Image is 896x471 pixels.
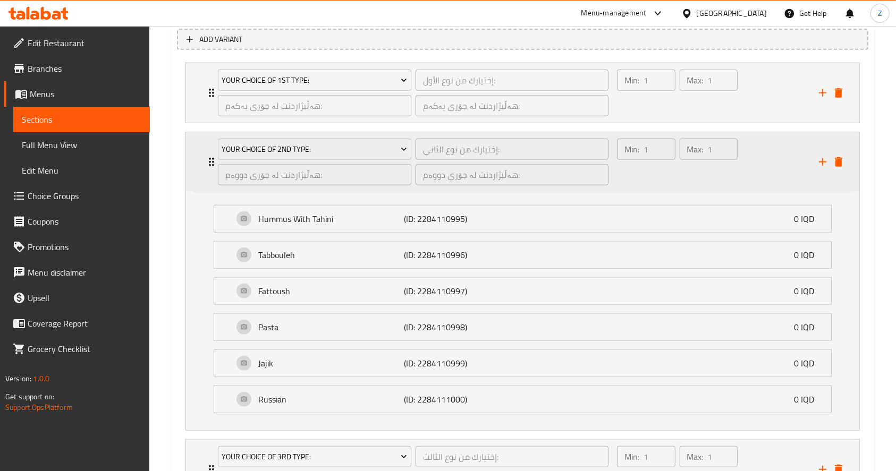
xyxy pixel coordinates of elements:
[4,81,150,107] a: Menus
[186,132,859,192] div: Expand
[222,74,407,87] span: Your Choice Of 1st Type:
[404,212,501,225] p: (ID: 2284110995)
[28,342,141,355] span: Grocery Checklist
[22,164,141,177] span: Edit Menu
[177,127,868,435] li: ExpandExpandExpandExpandExpandExpandExpand
[28,215,141,228] span: Coupons
[28,241,141,253] span: Promotions
[4,260,150,285] a: Menu disclaimer
[258,393,404,406] p: Russian
[4,183,150,209] a: Choice Groups
[687,74,704,87] p: Max:
[4,311,150,336] a: Coverage Report
[624,74,639,87] p: Min:
[4,336,150,362] a: Grocery Checklist
[687,143,704,156] p: Max:
[4,209,150,234] a: Coupons
[4,234,150,260] a: Promotions
[13,132,150,158] a: Full Menu View
[697,7,767,19] div: [GEOGRAPHIC_DATA]
[13,107,150,132] a: Sections
[214,350,831,376] div: Expand
[404,249,501,261] p: (ID: 2284110996)
[258,249,404,261] p: Tabbouleh
[4,30,150,56] a: Edit Restaurant
[794,393,823,406] p: 0 IQD
[624,450,639,463] p: Min:
[794,285,823,297] p: 0 IQD
[214,314,831,340] div: Expand
[878,7,882,19] span: Z
[404,285,501,297] p: (ID: 2284110997)
[5,400,73,414] a: Support.OpsPlatform
[13,158,150,183] a: Edit Menu
[831,85,847,101] button: delete
[33,372,49,386] span: 1.0.0
[5,390,54,404] span: Get support on:
[815,154,831,170] button: add
[222,450,407,464] span: Your Choice Of 3rd Type:
[214,386,831,413] div: Expand
[28,292,141,304] span: Upsell
[258,212,404,225] p: Hummus With Tahini
[794,321,823,333] p: 0 IQD
[4,56,150,81] a: Branches
[794,357,823,370] p: 0 IQD
[624,143,639,156] p: Min:
[258,357,404,370] p: Jajik
[28,317,141,330] span: Coverage Report
[30,88,141,100] span: Menus
[177,29,868,50] button: Add variant
[218,446,411,467] button: Your Choice Of 3rd Type:
[687,450,704,463] p: Max:
[581,7,647,20] div: Menu-management
[815,85,831,101] button: add
[177,58,868,127] li: Expand
[28,266,141,279] span: Menu disclaimer
[186,63,859,123] div: Expand
[22,139,141,151] span: Full Menu View
[4,285,150,311] a: Upsell
[794,249,823,261] p: 0 IQD
[28,62,141,75] span: Branches
[214,278,831,304] div: Expand
[218,70,411,91] button: Your Choice Of 1st Type:
[28,37,141,49] span: Edit Restaurant
[258,321,404,333] p: Pasta
[214,242,831,268] div: Expand
[794,212,823,225] p: 0 IQD
[22,113,141,126] span: Sections
[404,321,501,333] p: (ID: 2284110998)
[404,393,501,406] p: (ID: 2284111000)
[258,285,404,297] p: Fattoush
[218,139,411,160] button: Your Choice Of 2nd Type:
[199,33,242,46] span: Add variant
[222,143,407,156] span: Your Choice Of 2nd Type:
[5,372,31,386] span: Version:
[214,205,831,232] div: Expand
[404,357,501,370] p: (ID: 2284110999)
[28,190,141,202] span: Choice Groups
[831,154,847,170] button: delete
